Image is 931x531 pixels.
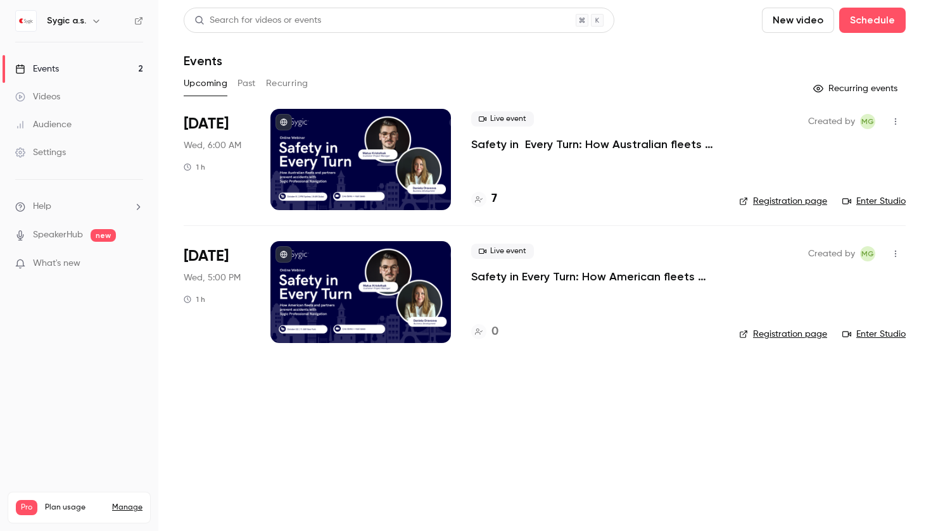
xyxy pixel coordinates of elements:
[860,114,875,129] span: Michaela Gálfiová
[808,246,855,261] span: Created by
[237,73,256,94] button: Past
[91,229,116,242] span: new
[33,228,83,242] a: SpeakerHub
[33,257,80,270] span: What's new
[471,269,719,284] a: Safety in Every Turn: How American fleets and partners prevent accidents with Sygic Professional ...
[861,246,874,261] span: MG
[15,63,59,75] div: Events
[15,91,60,103] div: Videos
[471,137,719,152] a: Safety in Every Turn: How Australian fleets and partners prevent accidents with Sygic Professiona...
[15,146,66,159] div: Settings
[839,8,906,33] button: Schedule
[184,162,205,172] div: 1 h
[860,246,875,261] span: Michaela Gálfiová
[128,258,143,270] iframe: Noticeable Trigger
[471,191,497,208] a: 7
[739,195,827,208] a: Registration page
[45,503,104,513] span: Plan usage
[861,114,874,129] span: MG
[471,244,534,259] span: Live event
[194,14,321,27] div: Search for videos or events
[471,111,534,127] span: Live event
[491,323,498,340] h4: 0
[15,118,72,131] div: Audience
[184,241,250,342] div: Oct 22 Wed, 11:00 AM (America/New York)
[184,246,229,266] span: [DATE]
[184,139,241,152] span: Wed, 6:00 AM
[471,323,498,340] a: 0
[47,15,86,27] h6: Sygic a.s.
[184,272,241,284] span: Wed, 5:00 PM
[184,294,205,304] div: 1 h
[842,328,906,340] a: Enter Studio
[808,114,855,129] span: Created by
[842,195,906,208] a: Enter Studio
[184,114,229,134] span: [DATE]
[762,8,834,33] button: New video
[15,200,143,213] li: help-dropdown-opener
[184,73,227,94] button: Upcoming
[807,78,906,99] button: Recurring events
[184,109,250,210] div: Oct 8 Wed, 3:00 PM (Australia/Sydney)
[491,191,497,208] h4: 7
[184,53,222,68] h1: Events
[112,503,142,513] a: Manage
[16,11,36,31] img: Sygic a.s.
[266,73,308,94] button: Recurring
[16,500,37,515] span: Pro
[33,200,51,213] span: Help
[739,328,827,340] a: Registration page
